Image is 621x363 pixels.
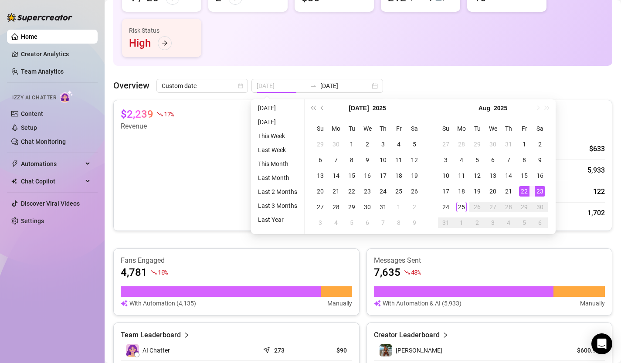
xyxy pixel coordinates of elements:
[310,82,317,89] span: swap-right
[255,117,301,127] li: [DATE]
[485,199,501,215] td: 2025-08-27
[312,199,328,215] td: 2025-07-27
[21,68,64,75] a: Team Analytics
[349,99,369,117] button: Choose a month
[485,183,501,199] td: 2025-08-20
[21,47,91,61] a: Creator Analytics
[438,136,454,152] td: 2025-07-27
[535,202,545,212] div: 30
[21,124,37,131] a: Setup
[441,217,451,228] div: 31
[362,217,373,228] div: 6
[516,215,532,231] td: 2025-09-05
[255,103,301,113] li: [DATE]
[362,186,373,197] div: 23
[472,170,482,181] div: 12
[488,170,498,181] div: 13
[21,200,80,207] a: Discover Viral Videos
[407,199,422,215] td: 2025-08-02
[315,170,326,181] div: 13
[407,215,422,231] td: 2025-08-09
[519,217,529,228] div: 5
[532,183,548,199] td: 2025-08-23
[407,121,422,136] th: Sa
[310,82,317,89] span: to
[21,174,83,188] span: Chat Copilot
[535,217,545,228] div: 6
[469,152,485,168] td: 2025-08-05
[501,183,516,199] td: 2025-08-21
[375,183,391,199] td: 2025-07-24
[121,121,174,132] article: Revenue
[331,170,341,181] div: 14
[328,121,344,136] th: Mo
[396,347,442,354] span: [PERSON_NAME]
[315,155,326,165] div: 6
[519,202,529,212] div: 29
[488,139,498,149] div: 30
[441,202,451,212] div: 24
[274,346,285,355] article: 273
[346,155,357,165] div: 8
[391,215,407,231] td: 2025-08-08
[318,99,327,117] button: Previous month (PageUp)
[331,217,341,228] div: 4
[21,138,66,145] a: Chat Monitoring
[485,121,501,136] th: We
[532,168,548,183] td: 2025-08-16
[391,183,407,199] td: 2025-07-25
[374,265,400,279] article: 7,635
[438,152,454,168] td: 2025-08-03
[454,199,469,215] td: 2025-08-25
[360,121,375,136] th: We
[391,199,407,215] td: 2025-08-01
[375,168,391,183] td: 2025-07-17
[362,170,373,181] div: 16
[407,152,422,168] td: 2025-07-12
[494,99,507,117] button: Choose a year
[344,168,360,183] td: 2025-07-15
[121,299,128,308] img: svg%3e
[331,155,341,165] div: 7
[469,215,485,231] td: 2025-09-02
[503,139,514,149] div: 31
[328,136,344,152] td: 2025-06-30
[456,217,467,228] div: 1
[328,215,344,231] td: 2025-08-04
[503,217,514,228] div: 4
[21,33,37,40] a: Home
[587,165,605,176] div: 5,933
[409,139,420,149] div: 5
[469,121,485,136] th: Tu
[255,159,301,169] li: This Month
[591,333,612,354] div: Open Intercom Messenger
[383,299,462,308] article: With Automation & AI (5,933)
[308,99,318,117] button: Last year (Control + left)
[375,199,391,215] td: 2025-07-31
[456,202,467,212] div: 25
[580,299,605,308] article: Manually
[327,299,352,308] article: Manually
[346,186,357,197] div: 22
[164,110,174,118] span: 17 %
[346,217,357,228] div: 5
[438,121,454,136] th: Su
[346,170,357,181] div: 15
[472,202,482,212] div: 26
[375,215,391,231] td: 2025-08-07
[344,215,360,231] td: 2025-08-05
[407,183,422,199] td: 2025-07-26
[488,217,498,228] div: 3
[478,99,490,117] button: Choose a month
[362,139,373,149] div: 2
[454,152,469,168] td: 2025-08-04
[11,178,17,184] img: Chat Copilot
[438,168,454,183] td: 2025-08-10
[255,187,301,197] li: Last 2 Months
[587,208,605,218] div: 1,702
[257,81,306,91] input: Start date
[516,121,532,136] th: Fr
[121,265,147,279] article: 4,781
[454,136,469,152] td: 2025-07-28
[501,152,516,168] td: 2025-08-07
